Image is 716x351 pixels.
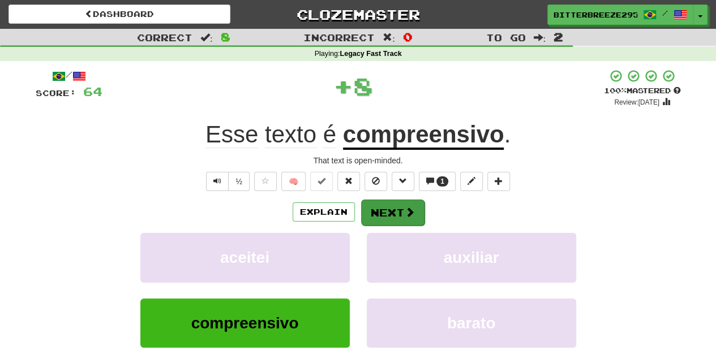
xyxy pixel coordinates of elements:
div: That text is open-minded. [36,155,681,166]
button: aceitei [140,233,350,282]
a: BitterBreeze2956 / [547,5,693,25]
span: é [323,121,336,148]
a: Clozemaster [247,5,469,24]
button: auxiliar [367,233,576,282]
div: Text-to-speech controls [204,172,250,191]
button: Explain [293,202,355,222]
button: Play sentence audio (ctl+space) [206,172,229,191]
span: Correct [137,32,192,43]
span: 8 [353,72,373,100]
button: barato [367,298,576,348]
span: BitterBreeze2956 [554,10,637,20]
button: ½ [228,172,250,191]
span: 64 [83,84,102,98]
span: / [662,9,668,17]
span: 1 [440,177,444,185]
button: 🧠 [281,172,306,191]
div: Mastered [604,86,681,96]
button: Next [361,200,425,226]
button: Ignore sentence (alt+i) [365,172,387,191]
span: . [504,121,511,148]
span: auxiliar [443,249,499,266]
span: 8 [221,30,230,44]
strong: Legacy Fast Track [340,50,401,58]
button: Grammar (alt+g) [392,172,414,191]
span: texto [265,121,316,148]
small: Review: [DATE] [614,98,659,106]
span: Score: [36,88,76,98]
span: compreensivo [191,314,299,332]
button: Reset to 0% Mastered (alt+r) [337,172,360,191]
span: To go [486,32,525,43]
button: Add to collection (alt+a) [487,172,510,191]
span: 0 [403,30,413,44]
span: : [383,33,395,42]
span: barato [447,314,496,332]
span: : [533,33,546,42]
button: 1 [419,172,456,191]
button: Set this sentence to 100% Mastered (alt+m) [310,172,333,191]
span: Incorrect [303,32,375,43]
button: compreensivo [140,298,350,348]
div: / [36,69,102,83]
button: Edit sentence (alt+d) [460,172,483,191]
a: Dashboard [8,5,230,24]
u: compreensivo [343,121,504,150]
span: 100 % [604,86,627,95]
span: + [333,69,353,103]
span: 2 [554,30,563,44]
span: Esse [205,121,258,148]
span: aceitei [220,249,269,266]
span: : [200,33,213,42]
button: Favorite sentence (alt+f) [254,172,277,191]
